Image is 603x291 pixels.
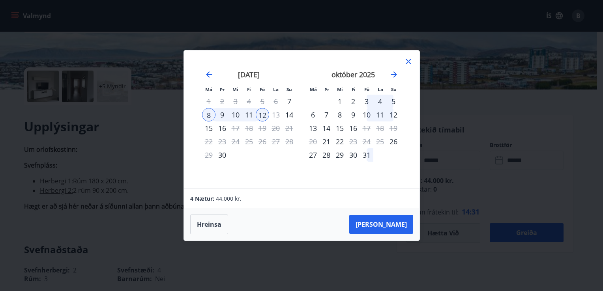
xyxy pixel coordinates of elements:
[306,108,320,121] td: Choose mánudagur, 6. október 2025 as your check-in date. It’s available.
[333,108,346,121] div: 8
[215,95,229,108] td: Not available. þriðjudagur, 2. september 2025
[283,95,296,108] td: Choose sunnudagur, 7. september 2025 as your check-in date. It’s available.
[333,95,346,108] div: 1
[220,86,225,92] small: Þr
[306,121,320,135] td: Choose mánudagur, 13. október 2025 as your check-in date. It’s available.
[360,108,373,121] td: Choose föstudagur, 10. október 2025 as your check-in date. It’s available.
[229,121,242,135] div: Aðeins útritun í boði
[310,86,317,92] small: Má
[202,148,215,162] td: Not available. mánudagur, 29. september 2025
[229,95,242,108] td: Not available. miðvikudagur, 3. september 2025
[360,121,373,135] td: Choose föstudagur, 17. október 2025 as your check-in date. It’s available.
[269,135,283,148] td: Not available. laugardagur, 27. september 2025
[352,86,356,92] small: Fi
[202,95,215,108] td: Not available. mánudagur, 1. september 2025
[387,95,400,108] div: 5
[242,135,256,148] td: Not available. fimmtudagur, 25. september 2025
[360,148,373,162] td: Choose föstudagur, 31. október 2025 as your check-in date. It’s available.
[204,70,214,79] div: Move backward to switch to the previous month.
[190,195,214,202] span: 4 Nætur:
[333,108,346,121] td: Choose miðvikudagur, 8. október 2025 as your check-in date. It’s available.
[287,86,292,92] small: Su
[373,95,387,108] td: Choose laugardagur, 4. október 2025 as your check-in date. It’s available.
[202,121,215,135] div: 15
[349,215,413,234] button: [PERSON_NAME]
[320,148,333,162] td: Choose þriðjudagur, 28. október 2025 as your check-in date. It’s available.
[387,108,400,121] div: 12
[391,86,397,92] small: Su
[215,148,229,162] td: Choose þriðjudagur, 30. september 2025 as your check-in date. It’s available.
[229,108,242,121] div: 10
[333,95,346,108] td: Choose miðvikudagur, 1. október 2025 as your check-in date. It’s available.
[331,70,375,79] strong: október 2025
[333,135,346,148] td: Choose miðvikudagur, 22. október 2025 as your check-in date. It’s available.
[387,95,400,108] td: Choose sunnudagur, 5. október 2025 as your check-in date. It’s available.
[360,95,373,108] td: Choose föstudagur, 3. október 2025 as your check-in date. It’s available.
[215,108,229,121] div: 9
[216,195,242,202] span: 44.000 kr.
[215,108,229,121] td: Selected. þriðjudagur, 9. september 2025
[283,135,296,148] td: Not available. sunnudagur, 28. september 2025
[215,121,229,135] td: Choose þriðjudagur, 16. september 2025 as your check-in date. It’s available.
[306,135,320,148] td: Not available. mánudagur, 20. október 2025
[320,121,333,135] div: 14
[256,135,269,148] td: Not available. föstudagur, 26. september 2025
[333,135,346,148] div: 22
[389,70,399,79] div: Move forward to switch to the next month.
[360,95,373,108] div: 3
[205,86,212,92] small: Má
[387,135,400,148] td: Choose sunnudagur, 26. október 2025 as your check-in date. It’s available.
[373,108,387,121] div: 11
[364,86,369,92] small: Fö
[378,86,383,92] small: La
[320,148,333,162] div: 28
[256,108,269,121] td: Selected as end date. föstudagur, 12. september 2025
[256,95,269,108] td: Not available. föstudagur, 5. september 2025
[333,148,346,162] td: Choose miðvikudagur, 29. október 2025 as your check-in date. It’s available.
[242,108,256,121] td: Selected. fimmtudagur, 11. september 2025
[283,121,296,135] td: Not available. sunnudagur, 21. september 2025
[269,95,283,108] td: Not available. laugardagur, 6. september 2025
[269,121,283,135] td: Not available. laugardagur, 20. september 2025
[238,70,260,79] strong: [DATE]
[337,86,343,92] small: Mi
[215,121,229,135] div: 16
[306,148,320,162] div: 27
[229,135,242,148] td: Not available. miðvikudagur, 24. september 2025
[320,108,333,121] div: 7
[346,95,360,108] td: Choose fimmtudagur, 2. október 2025 as your check-in date. It’s available.
[242,108,256,121] div: 11
[256,121,269,135] td: Not available. föstudagur, 19. september 2025
[232,86,238,92] small: Mi
[346,148,360,162] td: Choose fimmtudagur, 30. október 2025 as your check-in date. It’s available.
[229,108,242,121] td: Selected. miðvikudagur, 10. september 2025
[306,121,320,135] div: 13
[346,135,360,148] td: Choose fimmtudagur, 23. október 2025 as your check-in date. It’s available.
[320,135,333,148] div: Aðeins innritun í boði
[360,148,373,162] div: 31
[333,121,346,135] td: Choose miðvikudagur, 15. október 2025 as your check-in date. It’s available.
[320,108,333,121] td: Choose þriðjudagur, 7. október 2025 as your check-in date. It’s available.
[360,108,373,121] div: 10
[283,95,296,108] div: Aðeins innritun í boði
[346,148,360,162] div: 30
[242,121,256,135] td: Not available. fimmtudagur, 18. september 2025
[373,135,387,148] td: Not available. laugardagur, 25. október 2025
[333,121,346,135] div: 15
[306,108,320,121] div: 6
[202,108,215,121] div: 8
[320,121,333,135] td: Choose þriðjudagur, 14. október 2025 as your check-in date. It’s available.
[247,86,251,92] small: Fi
[320,135,333,148] td: Choose þriðjudagur, 21. október 2025 as your check-in date. It’s available.
[373,108,387,121] td: Choose laugardagur, 11. október 2025 as your check-in date. It’s available.
[242,95,256,108] td: Not available. fimmtudagur, 4. september 2025
[346,135,360,148] div: Aðeins útritun í boði
[269,108,283,121] td: Not available. laugardagur, 13. september 2025
[360,121,373,135] div: Aðeins útritun í boði
[346,95,360,108] div: 2
[273,86,279,92] small: La
[346,108,360,121] div: 9
[346,108,360,121] td: Choose fimmtudagur, 9. október 2025 as your check-in date. It’s available.
[387,135,400,148] div: Aðeins innritun í boði
[202,135,215,148] td: Not available. mánudagur, 22. september 2025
